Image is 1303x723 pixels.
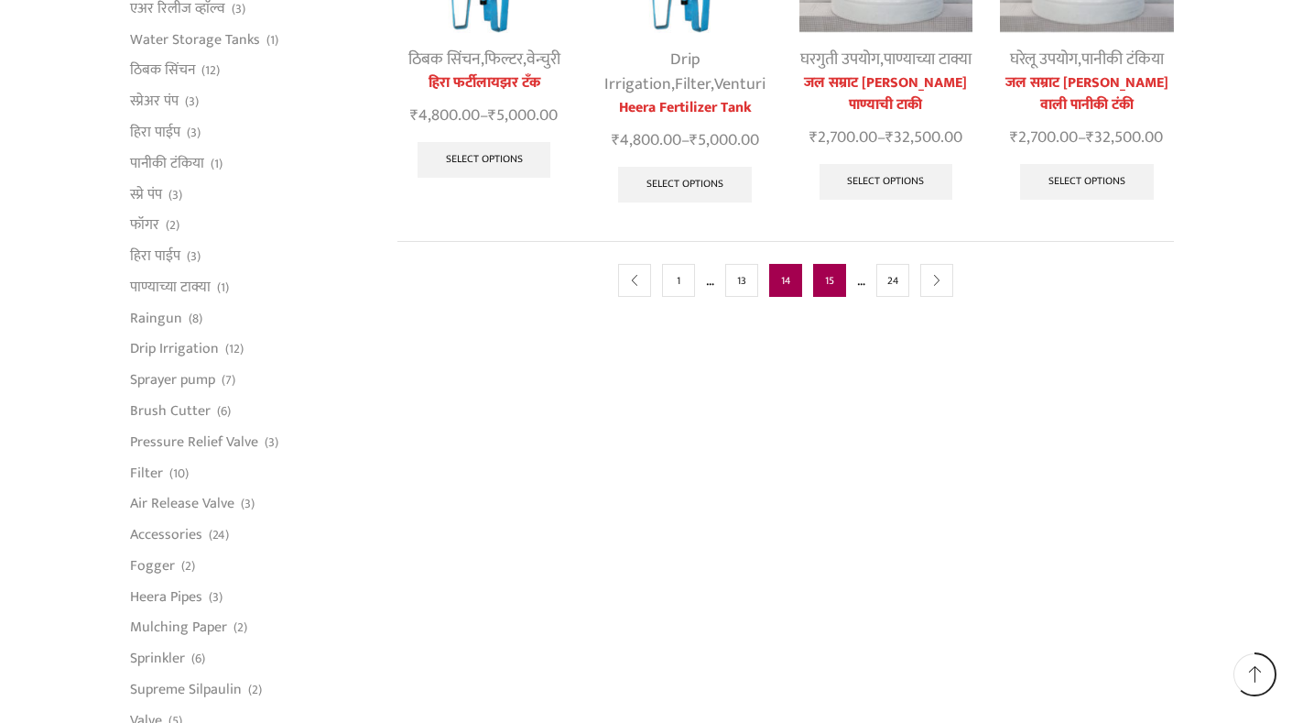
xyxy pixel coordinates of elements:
[201,61,220,80] span: (12)
[266,31,278,49] span: (1)
[130,334,219,365] a: Drip Irrigation
[813,264,846,297] a: Page 15
[130,116,180,148] a: हिरा पाईप
[169,465,189,483] span: (10)
[181,557,195,575] span: (2)
[1010,46,1078,73] a: घरेलू उपयोग
[1000,72,1173,116] a: जल सम्राट [PERSON_NAME] वाली पानीकी टंकी
[217,279,229,297] span: (1)
[187,124,201,142] span: (3)
[187,247,201,266] span: (3)
[130,271,211,302] a: पाण्याच्या टाक्या
[130,488,234,520] a: Air Release Valve
[130,550,175,581] a: Fogger
[130,302,182,334] a: Raingun
[714,71,766,98] a: Venturi
[706,268,714,292] span: …
[397,48,570,72] div: , ,
[1081,46,1164,73] a: पानीकी टंकिया
[604,46,700,98] a: Drip Irrigation
[618,167,752,203] a: Select options for “Heera Fertilizer Tank”
[130,520,202,551] a: Accessories
[191,650,205,668] span: (6)
[799,48,972,72] div: ,
[397,241,1174,319] nav: Product Pagination
[612,126,620,154] span: ₹
[799,126,972,150] span: –
[690,126,698,154] span: ₹
[130,581,202,612] a: Heera Pipes
[130,426,258,457] a: Pressure Relief Valve
[130,612,227,643] a: Mulching Paper
[820,164,953,201] a: Select options for “जल सम्राट फॉमवाली पाण्याची टाकी”
[885,124,962,151] bdi: 32,500.00
[130,241,180,272] a: हिरा पाईप
[130,643,185,674] a: Sprinkler
[809,124,818,151] span: ₹
[885,124,894,151] span: ₹
[130,457,163,488] a: Filter
[410,102,480,129] bdi: 4,800.00
[1086,124,1094,151] span: ₹
[130,86,179,117] a: स्प्रेअर पंप
[408,46,481,73] a: ठिबक सिंचन
[484,46,523,73] a: फिल्टर
[397,72,570,94] a: हिरा फर्टीलायझर टँक
[130,148,204,179] a: पानीकी टंकिया
[488,102,558,129] bdi: 5,000.00
[1000,48,1173,72] div: ,
[248,681,262,699] span: (2)
[166,216,179,235] span: (2)
[598,128,771,153] span: –
[598,48,771,97] div: , ,
[241,495,255,513] span: (3)
[130,55,195,86] a: ठिबक सिंचन
[217,402,231,421] span: (6)
[130,365,215,396] a: Sprayer pump
[884,46,972,73] a: पाण्याच्या टाक्या
[1010,124,1078,151] bdi: 2,700.00
[265,433,278,452] span: (3)
[800,46,880,73] a: घरगुती उपयोग
[598,97,771,119] a: Heera Fertilizer Tank
[209,526,229,544] span: (24)
[233,619,247,637] span: (2)
[769,264,802,297] span: Page 14
[675,71,711,98] a: Filter
[209,588,223,607] span: (3)
[1086,124,1163,151] bdi: 32,500.00
[857,268,865,292] span: …
[130,396,211,427] a: Brush Cutter
[130,210,159,241] a: फॉगर
[418,142,551,179] a: Select options for “हिरा फर्टीलायझर टँक”
[225,340,244,358] span: (12)
[725,264,758,297] a: Page 13
[612,126,681,154] bdi: 4,800.00
[130,24,260,55] a: Water Storage Tanks
[397,104,570,128] span: –
[527,46,560,73] a: वेन्चुरी
[662,264,695,297] a: Page 1
[410,102,418,129] span: ₹
[185,93,199,111] span: (3)
[1000,126,1173,150] span: –
[222,371,235,389] span: (7)
[690,126,759,154] bdi: 5,000.00
[488,102,496,129] span: ₹
[189,310,202,328] span: (8)
[799,72,972,116] a: जल सम्राट [PERSON_NAME] पाण्याची टाकी
[168,186,182,204] span: (3)
[876,264,909,297] a: Page 24
[130,674,242,706] a: Supreme Silpaulin
[809,124,877,151] bdi: 2,700.00
[1010,124,1018,151] span: ₹
[211,155,223,173] span: (1)
[1020,164,1154,201] a: Select options for “जल सम्राट फॉम वाली पानीकी टंकी”
[130,179,162,210] a: स्प्रे पंप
